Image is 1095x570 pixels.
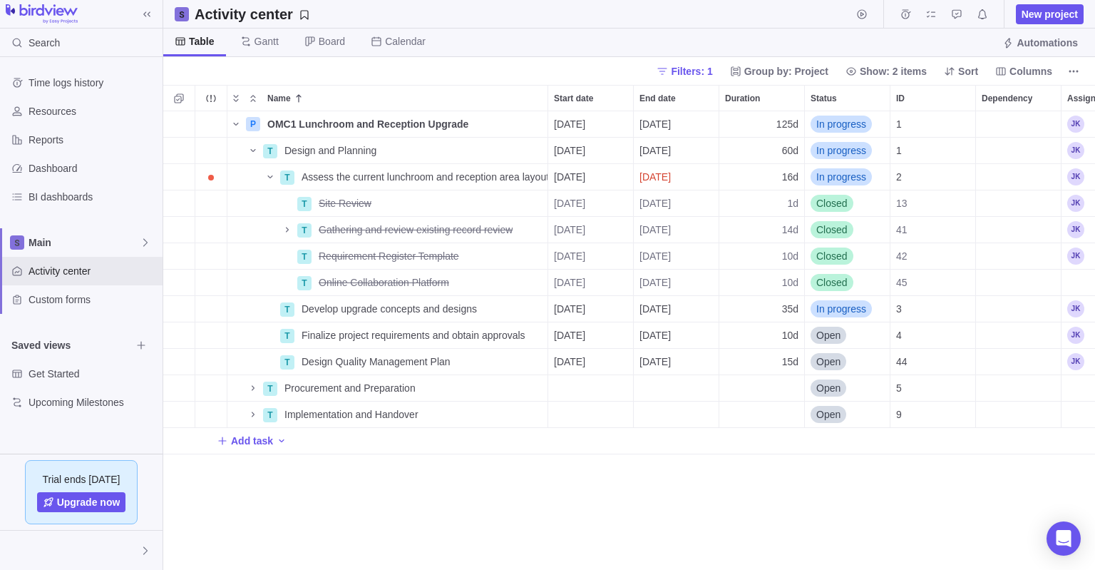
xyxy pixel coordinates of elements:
div: Dependency [976,270,1061,296]
div: Johnnie Kuo [1067,142,1084,159]
div: End date [634,217,719,243]
div: Name [227,296,548,322]
span: Sort [938,61,984,81]
a: Upgrade now [37,492,126,512]
div: Start date [548,375,634,402]
div: In progress [805,138,890,163]
div: Start date [548,190,634,217]
div: Status [805,111,890,138]
span: Custom forms [29,292,157,307]
span: Open [816,328,840,342]
div: Closed [805,190,890,216]
div: Duration [719,402,805,428]
div: Trouble indication [195,190,227,217]
div: T [297,197,312,211]
div: Status [805,138,890,164]
a: Notifications [972,11,992,22]
span: Save your current layout and filters as a View [189,4,316,24]
div: Name [227,111,548,138]
span: Closed [816,196,848,210]
div: Dependency [976,164,1061,190]
span: 2 [896,170,902,184]
span: In progress [816,170,866,184]
div: Johnnie Kuo [1067,195,1084,212]
div: ID [890,164,976,190]
div: T [280,329,294,343]
span: Develop upgrade concepts and designs [302,302,477,316]
div: Open Intercom Messenger [1047,521,1081,556]
span: Filters: 1 [671,64,712,78]
div: End date [634,322,719,349]
div: Duration [719,375,805,402]
span: [DATE] [554,249,585,263]
div: End date [634,138,719,164]
span: Closed [816,249,848,263]
span: Search [29,36,60,50]
span: Group by: Project [724,61,834,81]
span: [DATE] [639,355,671,369]
div: Trouble indication [195,349,227,375]
div: End date [634,164,719,190]
span: Dashboard [29,161,157,175]
span: 15d [782,355,798,369]
span: In progress [816,117,866,131]
div: 45 [890,270,975,295]
span: Add task [217,431,273,451]
div: Dependency [976,375,1061,402]
span: Calendar [385,34,426,49]
div: 9 [890,402,975,427]
span: 13 [896,196,908,210]
div: Dependency [976,349,1061,375]
span: New project [1022,7,1078,21]
img: logo [6,4,78,24]
h2: Activity center [195,4,293,24]
span: Resources [29,104,157,118]
span: Notifications [972,4,992,24]
span: Finalize project requirements and obtain approvals [302,328,525,342]
div: In progress [805,296,890,322]
div: Start date [548,243,634,270]
div: Status [805,270,890,296]
div: Name [227,217,548,243]
span: [DATE] [639,143,671,158]
span: [DATE] [639,223,671,237]
span: More actions [1064,61,1084,81]
span: 1 [896,143,902,158]
div: Assess the current lunchroom and reception area layout [296,164,547,190]
div: Name [227,349,548,375]
span: [DATE] [554,143,585,158]
span: End date [639,91,676,106]
span: Dependency [982,91,1032,106]
div: Gathering and review existing record review [313,217,547,243]
div: Open [805,349,890,375]
div: Johnnie Kuo [9,542,26,559]
span: Implementation and Handover [284,407,418,422]
div: End date [634,111,719,138]
span: Status [811,91,837,106]
div: Requirement Register Template [313,243,547,269]
div: ID [890,296,976,322]
div: Name [227,243,548,270]
span: Closed [816,223,848,237]
div: End date [634,86,719,111]
span: [DATE] [554,328,585,342]
span: Design Quality Management Plan [302,355,451,369]
span: Board [319,34,345,49]
span: Saved views [11,338,131,352]
div: Open [805,375,890,401]
span: 125d [776,117,798,131]
div: Trouble indication [195,322,227,349]
span: Design and Planning [284,143,376,158]
div: Status [805,217,890,243]
div: Open [805,322,890,348]
div: Start date [548,349,634,375]
div: Status [805,402,890,428]
span: Upgrade now [57,495,120,509]
div: Start date [548,164,634,190]
div: In progress [805,164,890,190]
span: Duration [725,91,760,106]
span: [DATE] [554,355,585,369]
div: End date [634,243,719,270]
div: Trouble indication [195,111,227,138]
span: 14d [782,223,798,237]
